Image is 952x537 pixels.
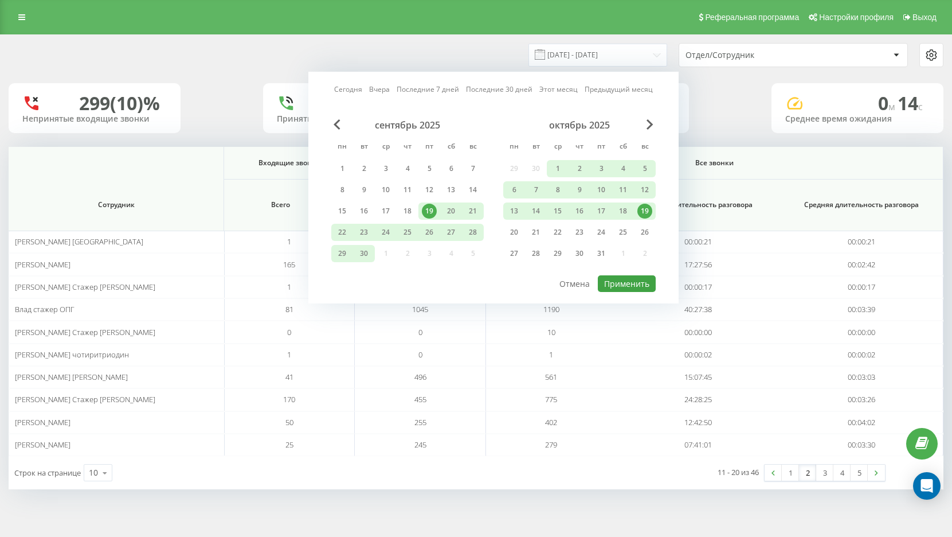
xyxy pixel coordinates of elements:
[528,225,543,240] div: 21
[617,411,780,434] td: 12:42:50
[780,321,943,343] td: 00:00:00
[506,139,523,156] abbr: понедельник
[334,119,340,130] span: Previous Month
[616,161,630,176] div: 4
[285,304,293,314] span: 81
[545,372,557,382] span: 561
[465,204,480,219] div: 21
[547,245,569,262] div: ср 29 окт. 2025 г.
[418,203,440,220] div: пт 19 сент. 2025 г.
[549,349,553,360] span: 1
[400,182,415,197] div: 11
[780,253,943,275] td: 00:02:42
[414,439,426,450] span: 245
[617,388,780,411] td: 24:28:25
[400,161,415,176] div: 4
[543,304,559,314] span: 1190
[878,91,898,115] span: 0
[378,161,393,176] div: 3
[444,225,459,240] div: 27
[617,366,780,388] td: 15:07:45
[464,139,481,156] abbr: воскресенье
[636,139,653,156] abbr: воскресенье
[277,114,421,124] div: Принятые входящие звонки
[356,204,371,219] div: 16
[780,434,943,456] td: 00:03:30
[637,204,652,219] div: 19
[15,417,70,427] span: [PERSON_NAME]
[414,417,426,427] span: 255
[594,161,609,176] div: 3
[617,321,780,343] td: 00:00:00
[414,372,426,382] span: 496
[550,225,565,240] div: 22
[617,344,780,366] td: 00:00:02
[617,434,780,456] td: 07:41:01
[465,225,480,240] div: 28
[590,224,612,241] div: пт 24 окт. 2025 г.
[334,139,351,156] abbr: понедельник
[525,224,547,241] div: вт 21 окт. 2025 г.
[780,276,943,298] td: 00:00:17
[572,182,587,197] div: 9
[617,253,780,275] td: 17:27:56
[616,225,630,240] div: 25
[816,465,833,481] a: 3
[335,161,350,176] div: 1
[287,282,291,292] span: 1
[799,465,816,481] a: 2
[462,181,484,199] div: вс 14 сент. 2025 г.
[236,158,343,168] span: Входящие звонки
[400,225,415,240] div: 25
[335,182,350,197] div: 8
[285,417,293,427] span: 50
[616,182,630,197] div: 11
[550,204,565,219] div: 15
[440,181,462,199] div: сб 13 сент. 2025 г.
[525,181,547,199] div: вт 7 окт. 2025 г.
[378,225,393,240] div: 24
[418,181,440,199] div: пт 12 сент. 2025 г.
[819,13,894,22] span: Настройки профиля
[637,225,652,240] div: 26
[378,204,393,219] div: 17
[22,114,167,124] div: Непринятые входящие звонки
[356,182,371,197] div: 9
[418,349,422,360] span: 0
[356,246,371,261] div: 30
[590,245,612,262] div: пт 31 окт. 2025 г.
[15,236,143,247] span: [PERSON_NAME] [GEOGRAPHIC_DATA]
[462,224,484,241] div: вс 28 сент. 2025 г.
[637,161,652,176] div: 5
[79,92,160,114] div: 299 (10)%
[593,139,610,156] abbr: пятница
[569,203,590,220] div: чт 16 окт. 2025 г.
[335,204,350,219] div: 15
[462,203,484,220] div: вс 21 сент. 2025 г.
[230,200,331,209] span: Всего
[617,276,780,298] td: 00:00:17
[782,465,799,481] a: 1
[785,114,930,124] div: Среднее время ожидания
[335,225,350,240] div: 22
[507,246,522,261] div: 27
[397,224,418,241] div: чт 25 сент. 2025 г.
[898,91,923,115] span: 14
[331,224,353,241] div: пн 22 сент. 2025 г.
[793,200,930,209] span: Средняя длительность разговора
[569,181,590,199] div: чт 9 окт. 2025 г.
[594,246,609,261] div: 31
[553,275,596,292] button: Отмена
[780,388,943,411] td: 00:03:26
[285,439,293,450] span: 25
[444,182,459,197] div: 13
[465,161,480,176] div: 7
[514,158,915,168] span: Все звонки
[355,139,373,156] abbr: вторник
[414,394,426,404] span: 455
[912,13,937,22] span: Выход
[594,225,609,240] div: 24
[780,344,943,366] td: 00:00:02
[630,200,767,209] span: Общая длительность разговора
[918,100,923,113] span: c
